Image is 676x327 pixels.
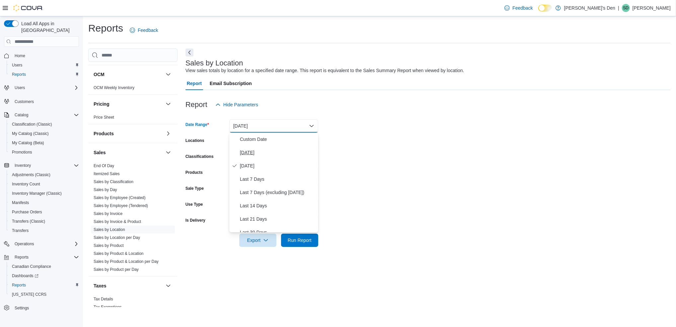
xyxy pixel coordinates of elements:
span: Users [12,84,79,92]
span: Reports [9,70,79,78]
span: Catalog [12,111,79,119]
span: Purchase Orders [9,208,79,216]
span: My Catalog (Beta) [9,139,79,147]
span: Feedback [512,5,533,11]
button: Catalog [1,110,82,120]
a: Feedback [127,24,161,37]
a: Sales by Employee (Created) [94,195,146,200]
h3: Sales by Location [186,59,243,67]
button: Products [94,130,163,137]
a: Sales by Product [94,243,124,248]
span: Reports [12,282,26,288]
button: Export [239,234,276,247]
a: Reports [9,70,29,78]
a: Promotions [9,148,35,156]
a: Sales by Product & Location [94,251,144,256]
span: Inventory Manager (Classic) [12,191,62,196]
a: Purchase Orders [9,208,45,216]
button: Reports [7,70,82,79]
a: Tax Exemptions [94,305,122,309]
a: Inventory Manager (Classic) [9,189,64,197]
h3: Sales [94,149,106,156]
span: Canadian Compliance [12,264,51,269]
label: Date Range [186,122,209,127]
button: Operations [12,240,37,248]
span: Transfers (Classic) [12,219,45,224]
button: Promotions [7,148,82,157]
span: Last 7 Days (excluding [DATE]) [240,188,316,196]
a: Customers [12,98,37,106]
button: Purchase Orders [7,207,82,217]
span: Users [9,61,79,69]
span: Sales by Classification [94,179,133,184]
span: Inventory [12,162,79,169]
button: Users [7,60,82,70]
button: Sales [164,149,172,157]
span: Home [15,53,25,58]
a: Feedback [502,1,535,15]
span: [DATE] [240,162,316,170]
span: Classification (Classic) [12,122,52,127]
span: Manifests [9,199,79,207]
button: Reports [7,280,82,290]
span: Home [12,52,79,60]
span: Last 7 Days [240,175,316,183]
span: Settings [15,305,29,311]
span: [DATE] [240,149,316,157]
span: Sales by Product per Day [94,267,139,272]
span: Reports [15,255,29,260]
button: Home [1,51,82,60]
button: Transfers (Classic) [7,217,82,226]
h3: Pricing [94,101,109,107]
label: Classifications [186,154,214,159]
span: Sales by Invoice [94,211,122,216]
a: My Catalog (Classic) [9,130,51,138]
img: Cova [13,5,43,11]
a: End Of Day [94,163,114,168]
span: Customers [15,99,34,104]
span: Last 30 Days [240,228,316,236]
button: OCM [164,70,172,78]
h3: Taxes [94,282,107,289]
label: Products [186,170,203,175]
span: My Catalog (Classic) [9,130,79,138]
a: Home [12,52,28,60]
span: Classification (Classic) [9,120,79,128]
span: Hide Parameters [223,101,258,108]
button: Taxes [94,282,163,289]
span: Operations [15,241,34,247]
span: Itemized Sales [94,171,120,176]
span: Sales by Product & Location per Day [94,259,159,264]
button: OCM [94,71,163,78]
button: [DATE] [229,119,318,133]
span: Transfers [9,227,79,235]
a: Sales by Day [94,187,117,192]
div: Shawn Dang [622,4,630,12]
div: View sales totals by location for a specified date range. This report is equivalent to the Sales ... [186,67,464,74]
span: Custom Date [240,135,316,143]
label: Locations [186,138,204,143]
button: Reports [1,253,82,262]
span: Manifests [12,200,29,205]
span: Adjustments (Classic) [12,172,50,177]
a: Tax Details [94,297,113,301]
h3: OCM [94,71,105,78]
p: | [618,4,619,12]
span: Operations [12,240,79,248]
span: Reports [12,253,79,261]
h3: Products [94,130,114,137]
button: Classification (Classic) [7,120,82,129]
a: Reports [9,281,29,289]
a: Sales by Employee (Tendered) [94,203,148,208]
input: Dark Mode [538,5,552,12]
span: Users [15,85,25,90]
a: My Catalog (Beta) [9,139,47,147]
span: Inventory [15,163,31,168]
span: My Catalog (Beta) [12,140,44,146]
a: OCM Weekly Inventory [94,85,134,90]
